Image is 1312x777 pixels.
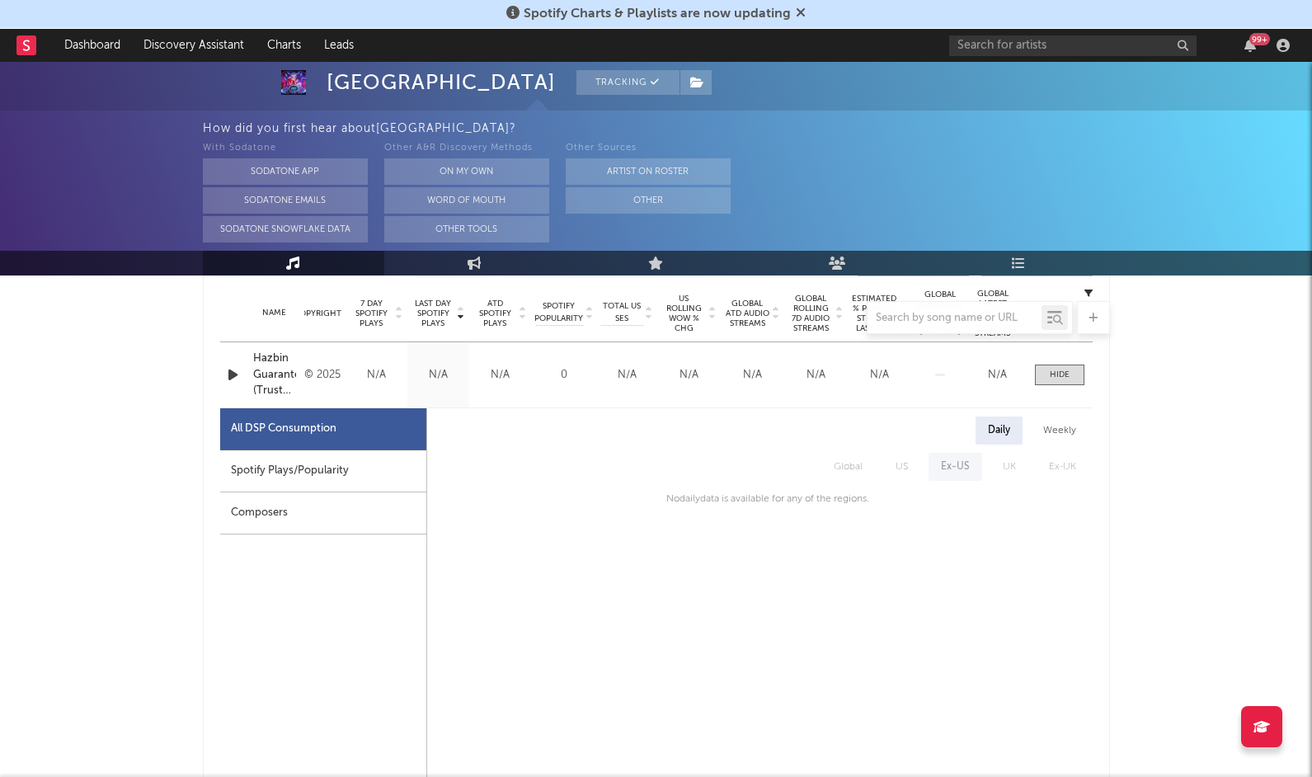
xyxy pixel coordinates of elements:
div: All DSP Consumption [220,408,426,450]
div: N/A [973,367,1023,384]
span: US Rolling WoW % Chg [661,294,707,333]
div: N/A [725,367,780,384]
span: Global Rolling 7D Audio Streams [788,294,834,333]
input: Search by song name or URL [868,312,1042,325]
input: Search for artists [949,35,1197,56]
div: N/A [788,367,844,384]
button: Sodatone Emails [203,187,368,214]
div: N/A [601,367,653,384]
div: Other Sources [566,139,731,158]
div: Weekly [1031,417,1089,445]
div: With Sodatone [203,139,368,158]
button: Other [566,187,731,214]
a: Leads [313,29,365,62]
div: N/A [852,367,907,384]
div: No daily data is available for any of the regions. [650,489,869,509]
span: Dismiss [796,7,806,21]
span: Last Day Spotify Plays [411,299,455,328]
span: Estimated % Playlist Streams Last Day [852,294,897,333]
span: Global Latest Day Audio Streams [973,289,1013,338]
span: Total US SES [601,300,643,325]
div: Spotify Plays/Popularity [220,450,426,492]
div: All DSP Consumption [231,419,336,439]
span: ATD Spotify Plays [473,299,517,328]
div: Composers [220,492,426,534]
div: N/A [473,367,527,384]
button: 99+ [1244,39,1256,52]
div: N/A [661,367,717,384]
span: Spotify Popularity [534,300,583,325]
span: 7 Day Spotify Plays [350,299,393,328]
button: On My Own [384,158,549,185]
button: Sodatone App [203,158,368,185]
div: [GEOGRAPHIC_DATA] [327,70,556,95]
a: Charts [256,29,313,62]
div: N/A [411,367,465,384]
a: Discovery Assistant [132,29,256,62]
div: Daily [976,417,1023,445]
button: Sodatone Snowflake Data [203,216,368,243]
div: © 2025 [304,365,341,385]
div: Other A&R Discovery Methods [384,139,549,158]
button: Tracking [576,70,680,95]
button: Other Tools [384,216,549,243]
div: 99 + [1249,33,1270,45]
button: Word Of Mouth [384,187,549,214]
a: Dashboard [53,29,132,62]
div: Global Streaming Trend (Last 60D) [915,289,965,338]
span: Global ATD Audio Streams [725,299,770,328]
div: N/A [350,367,403,384]
a: Hazbin Guarantee (Trust Us) [253,351,297,399]
button: Artist on Roster [566,158,731,185]
div: 0 [535,367,593,384]
span: Spotify Charts & Playlists are now updating [524,7,791,21]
